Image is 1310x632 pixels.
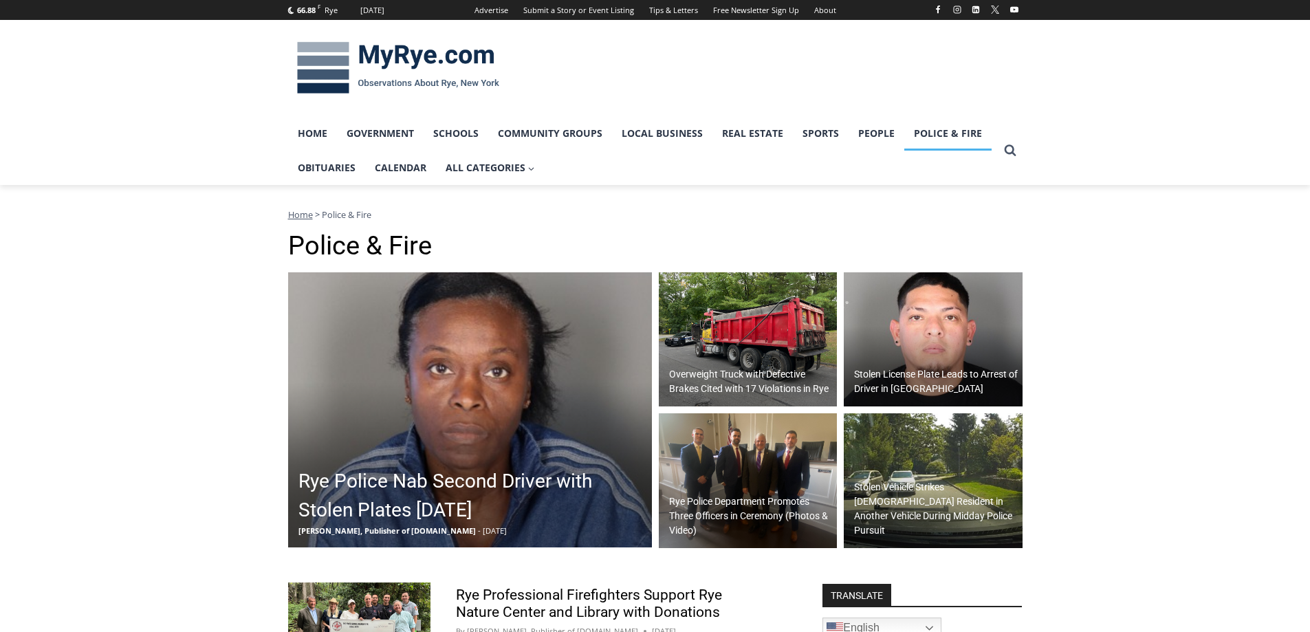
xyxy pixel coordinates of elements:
[712,116,793,151] a: Real Estate
[659,413,838,548] a: Rye Police Department Promotes Three Officers in Ceremony (Photos & Video)
[288,208,1023,221] nav: Breadcrumbs
[1006,1,1023,18] a: YouTube
[488,116,612,151] a: Community Groups
[288,116,337,151] a: Home
[288,230,1023,262] h1: Police & Fire
[904,116,992,151] a: Police & Fire
[446,160,535,175] span: All Categories
[822,584,891,606] strong: TRANSLATE
[987,1,1003,18] a: X
[844,413,1023,548] a: Stolen Vehicle Strikes [DEMOGRAPHIC_DATA] Resident in Another Vehicle During Midday Police Pursuit
[612,116,712,151] a: Local Business
[288,208,313,221] a: Home
[424,116,488,151] a: Schools
[844,413,1023,548] img: (PHOTO: Rye PD dashcam photo shows the stolen Acura RDX that passed a Rye Police Department patro...
[854,367,1019,396] h2: Stolen License Plate Leads to Arrest of Driver in [GEOGRAPHIC_DATA]
[325,4,338,17] div: Rye
[288,116,998,186] nav: Primary Navigation
[483,525,507,536] span: [DATE]
[854,480,1019,538] h2: Stolen Vehicle Strikes [DEMOGRAPHIC_DATA] Resident in Another Vehicle During Midday Police Pursuit
[659,413,838,548] img: (PHOTO: Detective Alex Whalen, Detective Robert Jones, Public Safety Commissioner Mike Kopy and S...
[930,1,946,18] a: Facebook
[478,525,481,536] span: -
[949,1,965,18] a: Instagram
[968,1,984,18] a: Linkedin
[298,525,476,536] span: [PERSON_NAME], Publisher of [DOMAIN_NAME]
[297,5,316,15] span: 66.88
[337,116,424,151] a: Government
[288,272,652,547] a: Rye Police Nab Second Driver with Stolen Plates [DATE] [PERSON_NAME], Publisher of [DOMAIN_NAME] ...
[365,151,436,185] a: Calendar
[436,151,545,185] a: All Categories
[288,32,508,104] img: MyRye.com
[288,151,365,185] a: Obituaries
[659,272,838,407] a: Overweight Truck with Defective Brakes Cited with 17 Violations in Rye
[288,272,652,547] img: (PHOTO: On September 26, 2025, the Rye Police Department arrested Nicole Walker of the Bronx for ...
[669,494,834,538] h2: Rye Police Department Promotes Three Officers in Ceremony (Photos & Video)
[298,467,648,525] h2: Rye Police Nab Second Driver with Stolen Plates [DATE]
[318,3,320,10] span: F
[793,116,849,151] a: Sports
[456,587,722,620] a: Rye Professional Firefighters Support Rye Nature Center and Library with Donations
[844,272,1023,407] a: Stolen License Plate Leads to Arrest of Driver in [GEOGRAPHIC_DATA]
[669,367,834,396] h2: Overweight Truck with Defective Brakes Cited with 17 Violations in Rye
[659,272,838,407] img: (PHOTO: On Wednesday, September 24, 2025, the Rye PD issued 17 violations for a construction truc...
[360,4,384,17] div: [DATE]
[322,208,371,221] span: Police & Fire
[315,208,320,221] span: >
[998,138,1023,163] button: View Search Form
[844,272,1023,407] img: (PHOTO: On September 25, 2025, Rye PD arrested Oscar Magallanes of College Point, New York for cr...
[849,116,904,151] a: People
